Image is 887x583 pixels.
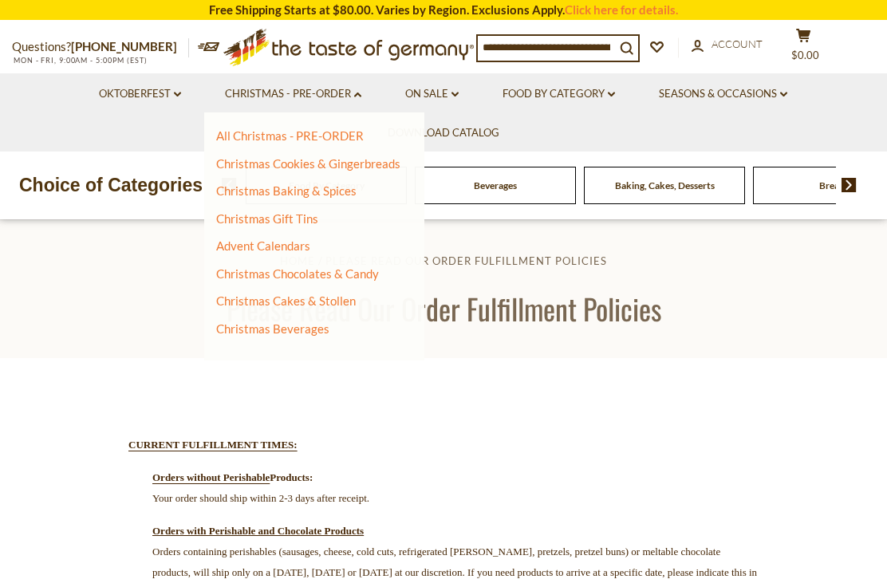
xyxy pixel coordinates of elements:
a: Beverages [474,179,517,191]
a: All Christmas - PRE-ORDER [216,128,364,143]
a: Christmas - PRE-ORDER [225,85,361,103]
a: Account [692,36,763,53]
a: Christmas Chocolates & Candy [216,266,379,281]
a: Baking, Cakes, Desserts [615,179,715,191]
span: Your order should ship within 2-3 days after receipt. [152,492,369,504]
a: Christmas Beverages [216,321,329,336]
span: $0.00 [791,49,819,61]
strong: Orders without Perishable [152,471,270,483]
span: MON - FRI, 9:00AM - 5:00PM (EST) [12,56,148,65]
a: Seasons & Occasions [659,85,787,103]
a: Christmas Gift Tins [216,211,318,226]
a: Food By Category [503,85,615,103]
img: next arrow [842,178,857,192]
p: Questions? [12,37,189,57]
span: Account [712,37,763,50]
a: Christmas Cookies & Gingerbreads [216,156,400,171]
a: On Sale [405,85,459,103]
strong: CURRENT FULFILLMENT TIMES: [128,439,298,451]
a: Click here for details. [565,2,678,17]
button: $0.00 [779,28,827,68]
a: Download Catalog [388,124,499,142]
a: Advent Calendars [216,238,310,253]
a: Christmas Baking & Spices [216,183,357,198]
a: Breads [819,179,849,191]
h1: Please Read Our Order Fulfillment Policies [49,290,838,326]
a: Please Read Our Order Fulfillment Policies [325,254,607,267]
a: Oktoberfest [99,85,181,103]
span: Orders with Perishable and Chocolate Products [152,525,364,537]
a: [PHONE_NUMBER] [71,39,177,53]
a: Christmas Cakes & Stollen [216,293,356,308]
strong: Products: [270,471,313,483]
